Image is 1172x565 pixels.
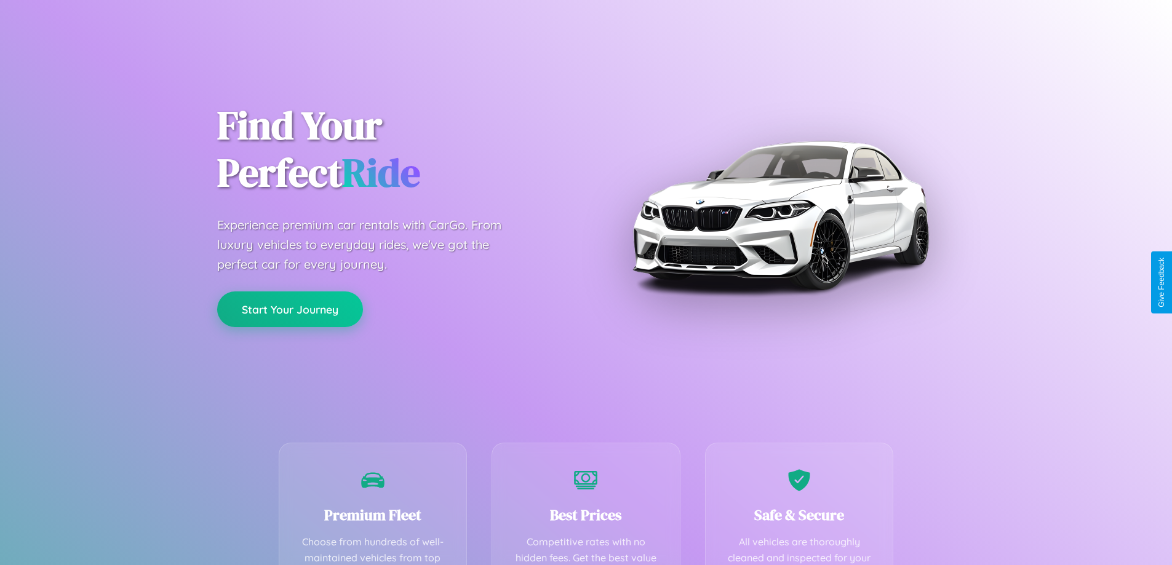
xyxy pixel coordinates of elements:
h3: Premium Fleet [298,505,448,525]
span: Ride [342,146,420,199]
h1: Find Your Perfect [217,102,568,197]
h3: Best Prices [511,505,661,525]
button: Start Your Journey [217,291,363,327]
div: Give Feedback [1157,258,1166,307]
h3: Safe & Secure [724,505,875,525]
p: Experience premium car rentals with CarGo. From luxury vehicles to everyday rides, we've got the ... [217,215,525,274]
img: Premium BMW car rental vehicle [626,61,934,369]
